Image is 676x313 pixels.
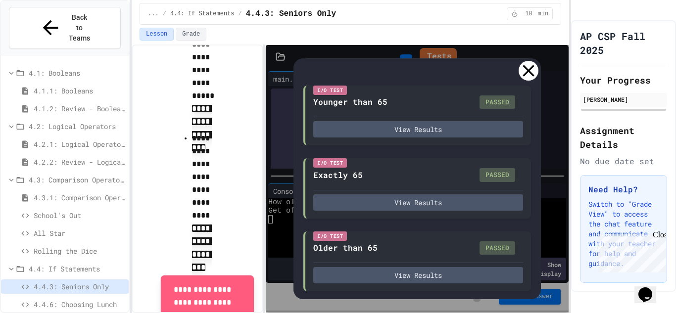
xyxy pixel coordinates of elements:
span: 4.2.2: Review - Logical Operators [34,157,125,167]
button: Lesson [140,28,174,41]
div: Chat with us now!Close [4,4,68,63]
span: Rolling the Dice [34,246,125,256]
iframe: chat widget [634,273,666,303]
div: Older than 65 [313,242,378,254]
h2: Assignment Details [580,124,667,151]
span: 4.1: Booleans [29,68,125,78]
span: School's Out [34,210,125,221]
span: 4.4.3: Seniors Only [34,281,125,292]
h2: Your Progress [580,73,667,87]
div: Younger than 65 [313,96,387,108]
span: ... [148,10,159,18]
span: All Star [34,228,125,238]
span: 10 [521,10,537,18]
span: 4.4: If Statements [29,264,125,274]
div: I/O Test [313,231,347,241]
span: 4.2.1: Logical Operators [34,139,125,149]
span: 4.4: If Statements [170,10,235,18]
p: Switch to "Grade View" to access the chat feature and communicate with your teacher for help and ... [588,199,659,268]
div: [PERSON_NAME] [583,95,664,104]
div: I/O Test [313,158,347,168]
div: No due date set [580,155,667,167]
span: 4.1.1: Booleans [34,86,125,96]
span: min [538,10,549,18]
span: 4.4.3: Seniors Only [246,8,336,20]
iframe: chat widget [594,230,666,272]
button: View Results [313,121,523,137]
div: I/O Test [313,86,347,95]
button: Back to Teams [9,7,121,49]
h1: AP CSP Fall 2025 [580,29,667,57]
span: Back to Teams [68,12,91,44]
h3: Need Help? [588,183,659,195]
span: / [239,10,242,18]
span: 4.3.1: Comparison Operators [34,192,125,203]
button: Grade [176,28,206,41]
div: PASSED [480,95,515,109]
button: View Results [313,194,523,211]
span: 4.4.6: Choosing Lunch [34,299,125,310]
div: PASSED [480,241,515,255]
span: 4.2: Logical Operators [29,121,125,132]
span: / [163,10,166,18]
span: 4.1.2: Review - Booleans [34,103,125,114]
div: PASSED [480,168,515,182]
button: View Results [313,267,523,283]
div: Exactly 65 [313,169,363,181]
span: 4.3: Comparison Operators [29,175,125,185]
